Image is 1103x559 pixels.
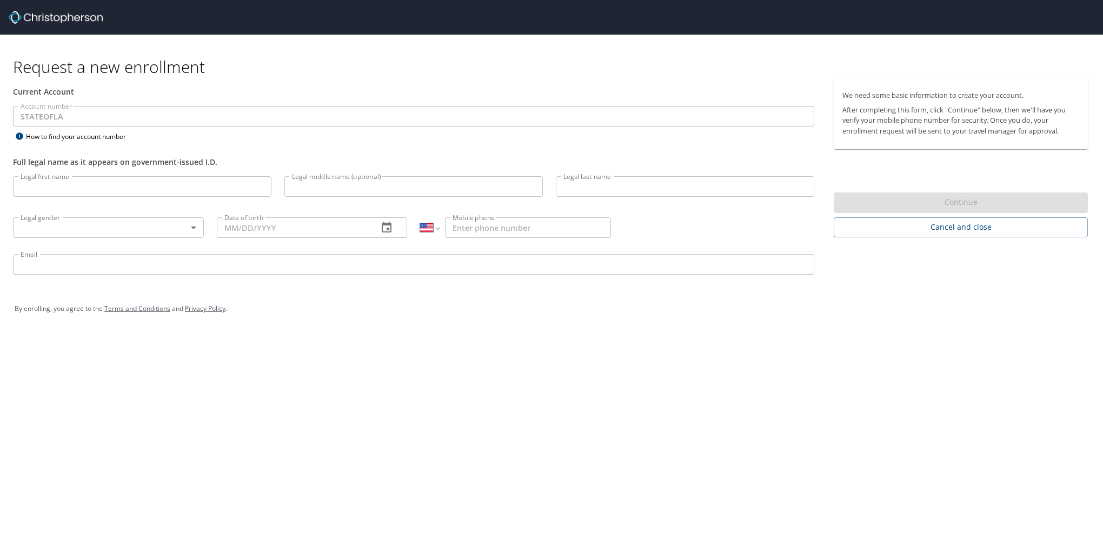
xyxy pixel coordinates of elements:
input: Enter phone number [445,217,611,238]
div: Current Account [13,86,814,97]
p: After completing this form, click "Continue" below, then we'll have you verify your mobile phone ... [842,105,1079,136]
p: We need some basic information to create your account. [842,90,1079,101]
button: Cancel and close [834,217,1088,237]
div: ​ [13,217,204,238]
h1: Request a new enrollment [13,56,1097,77]
a: Terms and Conditions [104,304,170,313]
a: Privacy Policy [185,304,225,313]
img: cbt logo [9,11,103,24]
div: How to find your account number [13,130,148,143]
div: Full legal name as it appears on government-issued I.D. [13,156,814,168]
span: Cancel and close [842,221,1079,234]
input: MM/DD/YYYY [217,217,370,238]
div: By enrolling, you agree to the and . [15,295,1088,322]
